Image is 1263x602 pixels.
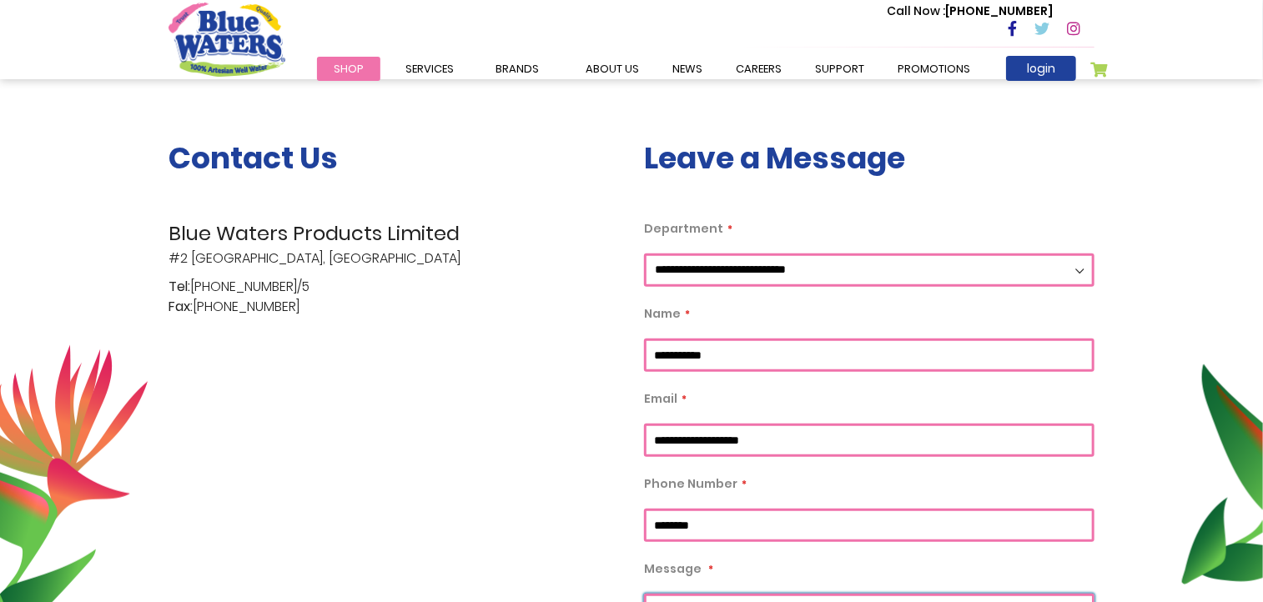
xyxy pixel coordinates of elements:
span: Shop [334,61,364,77]
a: store logo [169,3,285,76]
a: login [1006,56,1076,81]
span: Tel: [169,277,190,297]
a: Promotions [881,57,987,81]
p: [PHONE_NUMBER] [887,3,1053,20]
span: Services [405,61,454,77]
span: Email [644,390,677,407]
a: News [656,57,719,81]
span: Department [644,220,723,237]
a: support [798,57,881,81]
p: [PHONE_NUMBER]/5 [PHONE_NUMBER] [169,277,619,317]
span: Blue Waters Products Limited [169,218,619,248]
h3: Contact Us [169,140,619,176]
span: Message [644,560,702,577]
span: Phone Number [644,475,737,492]
a: about us [569,57,656,81]
span: Call Now : [887,3,945,19]
a: careers [719,57,798,81]
span: Fax: [169,297,193,317]
p: #2 [GEOGRAPHIC_DATA], [GEOGRAPHIC_DATA] [169,218,619,268]
span: Brands [496,61,539,77]
h3: Leave a Message [644,140,1094,176]
span: Name [644,305,681,322]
